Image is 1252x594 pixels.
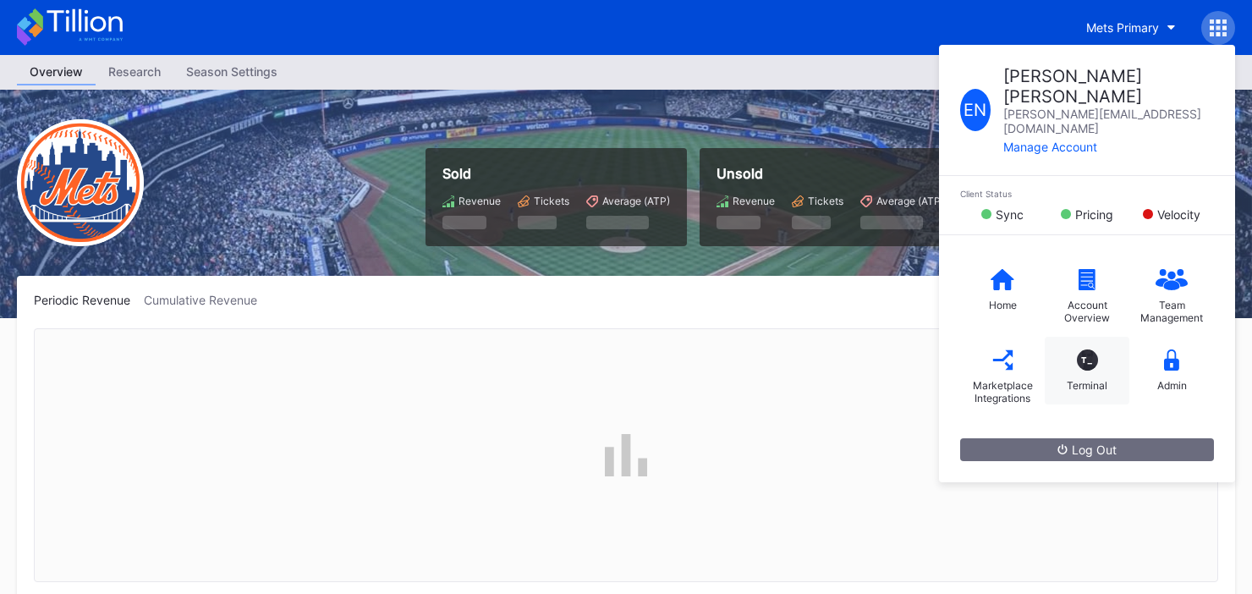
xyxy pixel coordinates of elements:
div: Mets Primary [1086,20,1159,35]
div: Unsold [717,165,944,182]
div: Team Management [1138,299,1205,324]
div: Sold [442,165,670,182]
div: Revenue [733,195,775,207]
div: Velocity [1157,207,1200,222]
div: Home [989,299,1017,311]
div: Pricing [1075,207,1113,222]
div: Terminal [1067,379,1107,392]
div: Periodic Revenue [34,293,144,307]
div: [PERSON_NAME][EMAIL_ADDRESS][DOMAIN_NAME] [1003,107,1214,135]
div: Client Status [960,189,1214,199]
div: Account Overview [1053,299,1121,324]
div: Cumulative Revenue [144,293,271,307]
button: Log Out [960,438,1214,461]
a: Overview [17,59,96,85]
div: Log Out [1057,443,1117,457]
div: Marketplace Integrations [969,379,1036,404]
a: Season Settings [173,59,290,85]
div: Tickets [808,195,843,207]
div: Season Settings [173,59,290,84]
div: Revenue [459,195,501,207]
img: New-York-Mets-Transparent.png [17,119,144,246]
div: Average (ATP) [602,195,670,207]
div: Tickets [534,195,569,207]
div: T_ [1077,349,1098,371]
a: Research [96,59,173,85]
div: Admin [1157,379,1187,392]
div: [PERSON_NAME] [PERSON_NAME] [1003,66,1214,107]
div: Manage Account [1003,140,1214,154]
button: Mets Primary [1074,12,1189,43]
div: Sync [996,207,1024,222]
div: Average (ATP) [876,195,944,207]
div: Research [96,59,173,84]
div: E N [960,89,991,131]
